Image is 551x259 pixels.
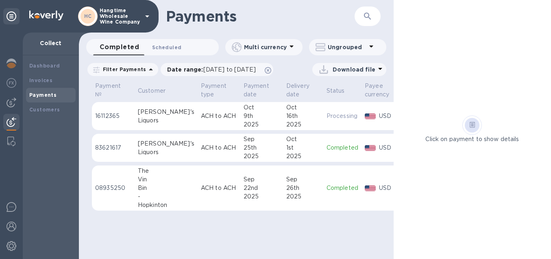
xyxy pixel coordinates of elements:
[244,175,280,184] div: Sep
[3,8,20,24] div: Unpin categories
[138,201,194,209] div: Hopkinton
[286,103,320,112] div: Oct
[161,63,273,76] div: Date range:[DATE] to [DATE]
[95,184,131,192] p: 08935250
[327,87,345,95] p: Status
[286,175,320,184] div: Sep
[201,112,237,120] p: ACH to ACH
[365,113,376,119] img: USD
[425,135,519,144] p: Click on payment to show details
[138,87,166,95] p: Customer
[100,41,139,53] span: Completed
[244,135,280,144] div: Sep
[29,63,60,69] b: Dashboard
[138,87,176,95] span: Customer
[29,107,60,113] b: Customers
[244,82,269,99] p: Payment date
[244,184,280,192] div: 22nd
[327,87,355,95] span: Status
[95,144,131,152] p: 83621617
[29,39,72,47] p: Collect
[327,112,358,120] p: Processing
[365,185,376,191] img: USD
[100,66,146,73] p: Filter Payments
[95,82,121,99] p: Payment №
[244,112,280,120] div: 9th
[138,167,194,175] div: The
[286,144,320,152] div: 1st
[166,8,355,25] h1: Payments
[244,152,280,161] div: 2025
[244,144,280,152] div: 25th
[201,82,226,99] p: Payment type
[244,103,280,112] div: Oct
[327,144,358,152] p: Completed
[138,116,194,125] div: Liquors
[286,135,320,144] div: Oct
[365,145,376,151] img: USD
[138,175,194,184] div: Vin
[333,65,375,74] p: Download file
[244,120,280,129] div: 2025
[327,184,358,192] p: Completed
[138,192,194,201] div: -
[100,8,140,25] p: Hangtime Wholesale Wine Company
[138,148,194,157] div: Liquors
[286,192,320,201] div: 2025
[152,43,181,52] span: Scheduled
[286,112,320,120] div: 16th
[244,82,280,99] span: Payment date
[286,120,320,129] div: 2025
[201,82,237,99] span: Payment type
[95,82,131,99] span: Payment №
[29,11,63,20] img: Logo
[203,66,256,73] span: [DATE] to [DATE]
[95,112,131,120] p: 16112365
[244,192,280,201] div: 2025
[29,77,52,83] b: Invoices
[286,184,320,192] div: 26th
[138,139,194,148] div: [PERSON_NAME]'s
[7,78,16,88] img: Foreign exchange
[29,92,57,98] b: Payments
[244,43,287,51] p: Multi currency
[365,82,389,99] p: Payee currency
[138,184,194,192] div: Bin
[201,184,237,192] p: ACH to ACH
[201,144,237,152] p: ACH to ACH
[167,65,260,74] p: Date range :
[286,82,320,99] span: Delivery date
[286,152,320,161] div: 2025
[328,43,366,51] p: Ungrouped
[138,108,194,116] div: [PERSON_NAME]'s
[365,82,400,99] span: Payee currency
[379,144,400,152] p: USD
[286,82,309,99] p: Delivery date
[379,184,400,192] p: USD
[84,13,92,19] b: HC
[379,112,400,120] p: USD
